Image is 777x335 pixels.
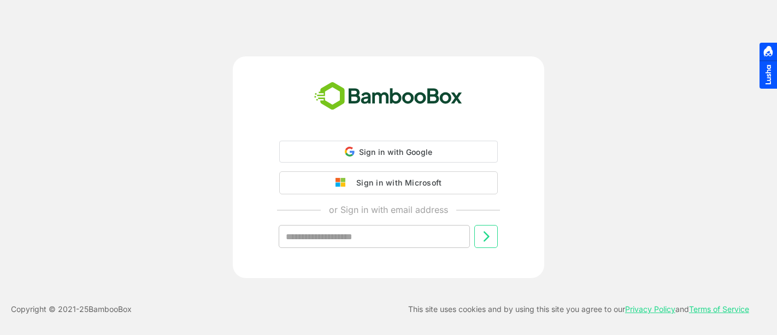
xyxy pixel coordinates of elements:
[625,304,675,314] a: Privacy Policy
[329,203,448,216] p: or Sign in with email address
[335,178,351,188] img: google
[689,304,749,314] a: Terms of Service
[279,141,498,163] div: Sign in with Google
[359,147,433,157] span: Sign in with Google
[308,78,468,114] img: bamboobox
[11,303,132,316] p: Copyright © 2021- 25 BambooBox
[351,176,442,190] div: Sign in with Microsoft
[279,171,498,194] button: Sign in with Microsoft
[408,303,749,316] p: This site uses cookies and by using this site you agree to our and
